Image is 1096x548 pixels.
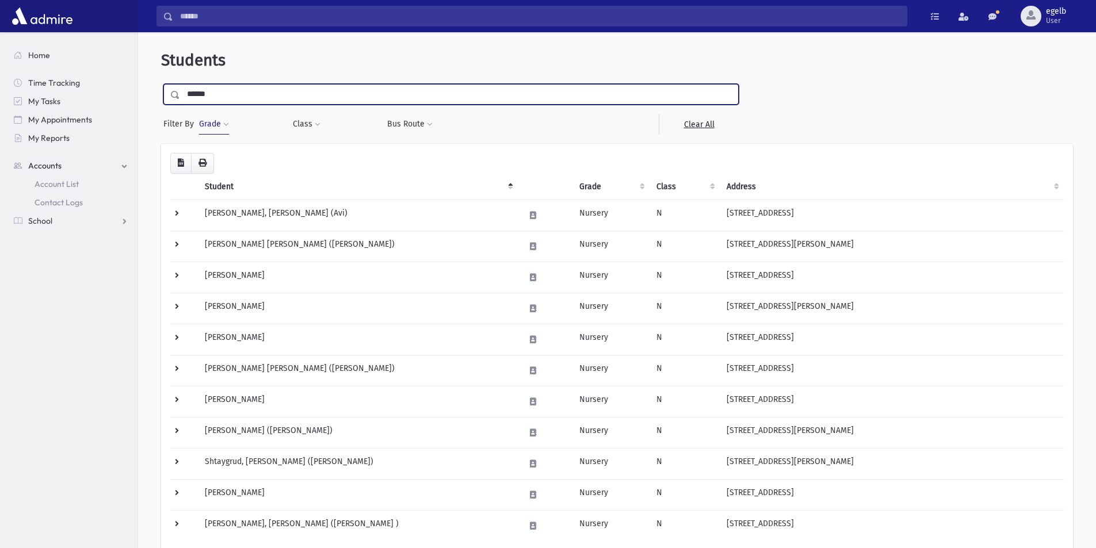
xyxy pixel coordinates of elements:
[572,174,650,200] th: Grade: activate to sort column ascending
[572,479,650,510] td: Nursery
[198,200,518,231] td: [PERSON_NAME], [PERSON_NAME] (Avi)
[5,74,138,92] a: Time Tracking
[198,174,518,200] th: Student: activate to sort column descending
[720,386,1064,417] td: [STREET_ADDRESS]
[387,114,433,135] button: Bus Route
[720,355,1064,386] td: [STREET_ADDRESS]
[659,114,739,135] a: Clear All
[35,197,83,208] span: Contact Logs
[650,324,720,355] td: N
[650,200,720,231] td: N
[720,174,1064,200] th: Address: activate to sort column ascending
[650,386,720,417] td: N
[572,262,650,293] td: Nursery
[720,231,1064,262] td: [STREET_ADDRESS][PERSON_NAME]
[650,174,720,200] th: Class: activate to sort column ascending
[572,417,650,448] td: Nursery
[720,324,1064,355] td: [STREET_ADDRESS]
[1046,7,1066,16] span: egelb
[572,386,650,417] td: Nursery
[572,293,650,324] td: Nursery
[28,114,92,125] span: My Appointments
[198,355,518,386] td: [PERSON_NAME] [PERSON_NAME] ([PERSON_NAME])
[572,355,650,386] td: Nursery
[198,417,518,448] td: [PERSON_NAME] ([PERSON_NAME])
[720,200,1064,231] td: [STREET_ADDRESS]
[650,231,720,262] td: N
[5,110,138,129] a: My Appointments
[650,417,720,448] td: N
[650,510,720,541] td: N
[5,46,138,64] a: Home
[28,133,70,143] span: My Reports
[198,114,230,135] button: Grade
[720,510,1064,541] td: [STREET_ADDRESS]
[28,50,50,60] span: Home
[5,212,138,230] a: School
[28,160,62,171] span: Accounts
[198,510,518,541] td: [PERSON_NAME], [PERSON_NAME] ([PERSON_NAME] )
[650,355,720,386] td: N
[572,231,650,262] td: Nursery
[5,156,138,175] a: Accounts
[650,262,720,293] td: N
[198,386,518,417] td: [PERSON_NAME]
[28,78,80,88] span: Time Tracking
[5,92,138,110] a: My Tasks
[572,448,650,479] td: Nursery
[35,179,79,189] span: Account List
[720,479,1064,510] td: [STREET_ADDRESS]
[5,129,138,147] a: My Reports
[170,153,192,174] button: CSV
[161,51,226,70] span: Students
[28,216,52,226] span: School
[572,324,650,355] td: Nursery
[572,200,650,231] td: Nursery
[198,231,518,262] td: [PERSON_NAME] [PERSON_NAME] ([PERSON_NAME])
[650,293,720,324] td: N
[292,114,321,135] button: Class
[5,193,138,212] a: Contact Logs
[198,262,518,293] td: [PERSON_NAME]
[720,293,1064,324] td: [STREET_ADDRESS][PERSON_NAME]
[572,510,650,541] td: Nursery
[198,448,518,479] td: Shtaygrud, [PERSON_NAME] ([PERSON_NAME])
[720,448,1064,479] td: [STREET_ADDRESS][PERSON_NAME]
[9,5,75,28] img: AdmirePro
[5,175,138,193] a: Account List
[198,324,518,355] td: [PERSON_NAME]
[191,153,214,174] button: Print
[173,6,907,26] input: Search
[1046,16,1066,25] span: User
[198,479,518,510] td: [PERSON_NAME]
[28,96,60,106] span: My Tasks
[163,118,198,130] span: Filter By
[650,479,720,510] td: N
[720,417,1064,448] td: [STREET_ADDRESS][PERSON_NAME]
[720,262,1064,293] td: [STREET_ADDRESS]
[198,293,518,324] td: [PERSON_NAME]
[650,448,720,479] td: N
